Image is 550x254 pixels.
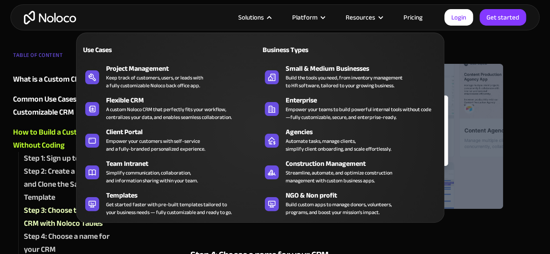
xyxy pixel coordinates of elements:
a: Business Types [260,40,440,59]
a: How to Build a Custom CRM Without Coding [13,126,117,152]
div: Team Intranet [106,158,264,169]
div: Get started faster with pre-built templates tailored to your business needs — fully customizable ... [106,201,232,216]
a: Use Cases [81,40,260,59]
a: Client PortalEmpower your customers with self-serviceand a fully-branded personalized experience. [81,125,260,155]
div: Automate tasks, manage clients, simplify client onboarding, and scale effortlessly. [286,137,391,153]
a: Step 2: Create a New App and Clone the Sales CRM Template [24,165,117,204]
a: Get started [480,9,526,26]
a: Team IntranetSimplify communication, collaboration,and information sharing within your team. [81,157,260,186]
a: NGO & Non profitBuild custom apps to manage donors, volunteers,programs, and boost your mission’s... [260,188,440,218]
a: Login [444,9,473,26]
div: NGO & Non profit [286,190,443,201]
a: Flexible CRMA custom Noloco CRM that perfectly fits your workflow,centralizes your data, and enab... [81,93,260,123]
div: Platform [281,12,335,23]
div: Streamline, automate, and optimize construction management with custom business apps. [286,169,392,185]
div: Project Management [106,63,264,74]
div: Build the tools you need, from inventory management to HR software, tailored to your growing busi... [286,74,403,89]
a: Common Use Cases for a Customizable CRM [13,93,117,119]
div: A custom Noloco CRM that perfectly fits your workflow, centralizes your data, and enables seamles... [106,106,232,121]
a: Construction ManagementStreamline, automate, and optimize constructionmanagement with custom busi... [260,157,440,186]
div: Simplify communication, collaboration, and information sharing within your team. [106,169,198,185]
div: Business Types [260,45,347,55]
a: Project ManagementKeep track of customers, users, or leads witha fully customizable Noloco back o... [81,62,260,91]
div: Agencies [286,127,443,137]
div: TABLE OF CONTENT [13,49,117,66]
a: What is a Custom CRM? [13,73,117,86]
a: EnterpriseEmpower your teams to build powerful internal tools without code—fully customizable, se... [260,93,440,123]
div: Solutions [227,12,281,23]
a: Small & Medium BusinessesBuild the tools you need, from inventory managementto HR software, tailo... [260,62,440,91]
div: Solutions [238,12,264,23]
div: What is a Custom CRM? [13,73,89,86]
a: Step 3: Choose to build your CRM with Noloco Tables [24,204,117,230]
div: Keep track of customers, users, or leads with a fully customizable Noloco back office app. [106,74,203,89]
a: Pricing [393,12,433,23]
div: Resources [346,12,375,23]
a: home [24,11,76,24]
a: TemplatesGet started faster with pre-built templates tailored toyour business needs — fully custo... [81,188,260,218]
div: Empower your customers with self-service and a fully-branded personalized experience. [106,137,205,153]
a: AgenciesAutomate tasks, manage clients,simplify client onboarding, and scale effortlessly. [260,125,440,155]
div: Templates [106,190,264,201]
div: Client Portal [106,127,264,137]
div: Small & Medium Businesses [286,63,443,74]
div: Platform [292,12,317,23]
div: Enterprise [286,95,443,106]
div: Resources [335,12,393,23]
div: Empower your teams to build powerful internal tools without code—fully customizable, secure, and ... [286,106,435,121]
div: Flexible CRM [106,95,264,106]
div: Build custom apps to manage donors, volunteers, programs, and boost your mission’s impact. [286,201,392,216]
div: Use Cases [81,45,167,55]
div: Construction Management [286,158,443,169]
a: Step 1: Sign up to Noloco [24,152,117,165]
div: Step 1: Sign up to Noloco [24,152,104,165]
p: ‍ [190,224,537,241]
nav: Solutions [76,20,444,223]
